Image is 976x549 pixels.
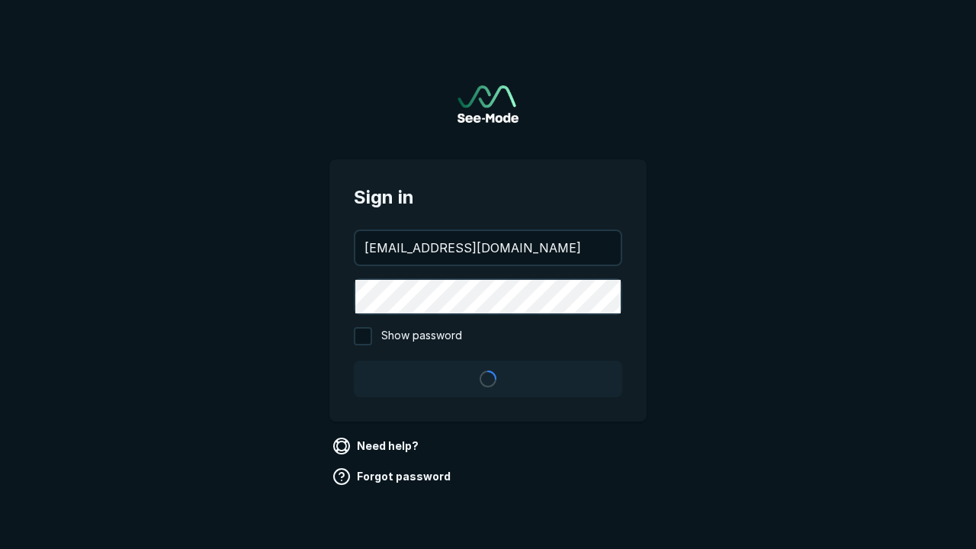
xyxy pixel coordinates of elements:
input: your@email.com [355,231,621,265]
a: Forgot password [329,464,457,489]
span: Sign in [354,184,622,211]
a: Need help? [329,434,425,458]
span: Show password [381,327,462,345]
img: See-Mode Logo [457,85,518,123]
a: Go to sign in [457,85,518,123]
